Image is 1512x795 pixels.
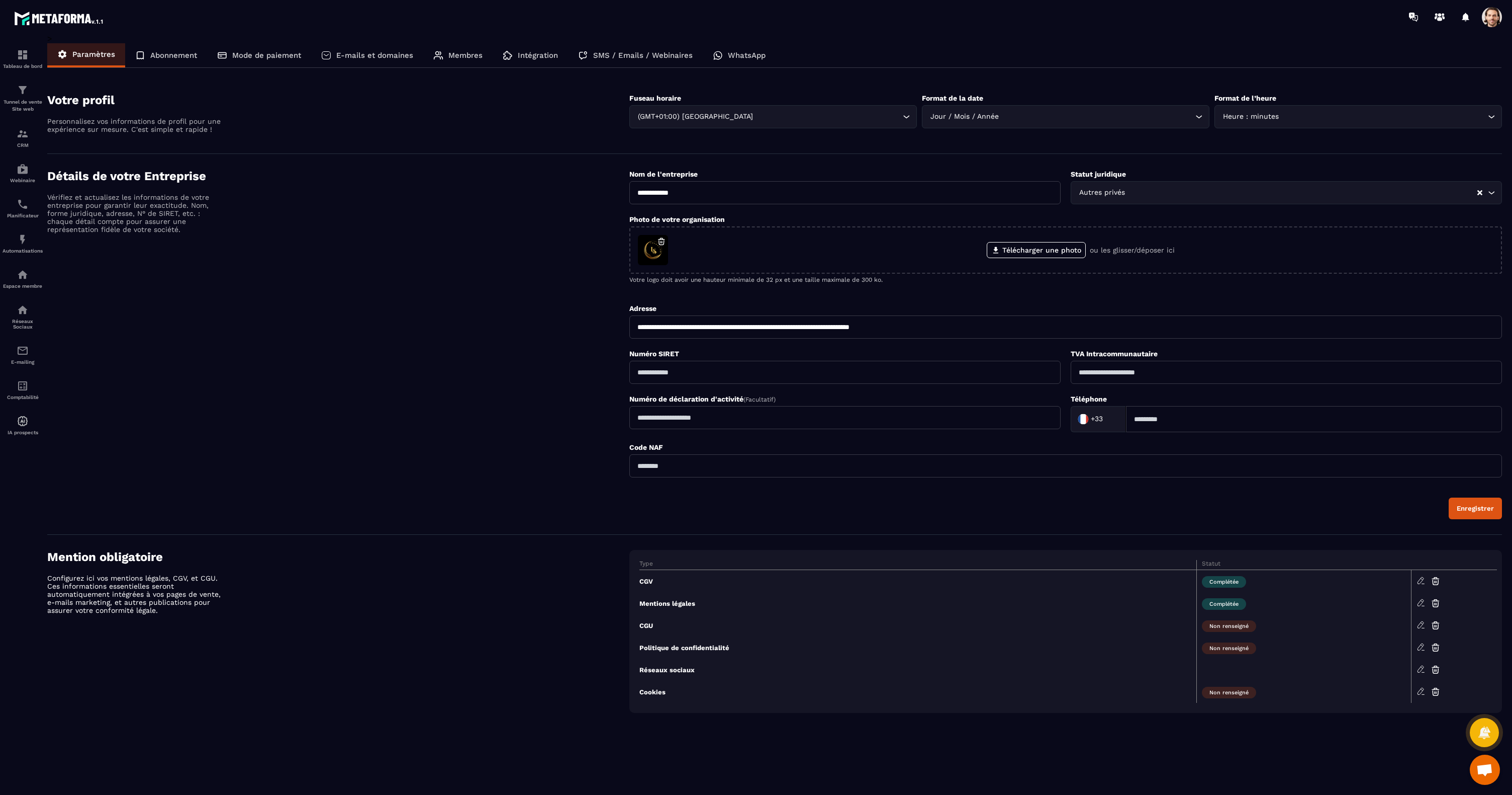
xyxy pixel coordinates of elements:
input: Search for option [755,111,900,122]
a: accountantaccountantComptabilité [3,372,43,408]
button: Enregistrer [1449,498,1502,519]
img: Country Flag [1073,409,1093,429]
input: Search for option [1105,412,1115,427]
img: automations [17,163,29,175]
a: emailemailE-mailing [3,337,43,372]
p: Espace membre [3,283,43,289]
p: E-mails et domaines [336,51,413,60]
div: Search for option [1071,406,1126,432]
img: social-network [17,304,29,316]
a: social-networksocial-networkRéseaux Sociaux [3,296,43,337]
span: +33 [1091,414,1103,424]
p: ou les glisser/déposer ici [1090,246,1175,254]
p: Votre logo doit avoir une hauteur minimale de 32 px et une taille maximale de 300 ko. [629,276,1502,283]
p: E-mailing [3,359,43,365]
label: TVA Intracommunautaire [1071,350,1158,358]
h4: Votre profil [47,93,629,107]
img: formation [17,49,29,61]
p: Réseaux Sociaux [3,319,43,330]
span: Jour / Mois / Année [928,111,1001,122]
p: Tunnel de vente Site web [3,99,43,113]
a: formationformationTunnel de vente Site web [3,76,43,120]
a: formationformationTableau de bord [3,41,43,76]
label: Téléphone [1071,395,1107,403]
label: Statut juridique [1071,170,1126,178]
span: Autres privés [1077,187,1127,198]
input: Search for option [1281,111,1485,122]
label: Numéro SIRET [629,350,679,358]
img: scheduler [17,198,29,210]
label: Adresse [629,304,656,312]
a: automationsautomationsAutomatisations [3,226,43,261]
img: automations [17,415,29,427]
p: Personnalisez vos informations de profil pour une expérience sur mesure. C'est simple et rapide ! [47,117,223,133]
input: Search for option [1001,111,1193,122]
span: (GMT+01:00) [GEOGRAPHIC_DATA] [636,111,755,122]
th: Statut [1197,560,1411,570]
a: automationsautomationsEspace membre [3,261,43,296]
a: schedulerschedulerPlanificateur [3,191,43,226]
p: Configurez ici vos mentions légales, CGV, et CGU. Ces informations essentielles seront automatiqu... [47,574,223,614]
h4: Détails de votre Entreprise [47,169,629,183]
div: Search for option [629,105,917,128]
img: formation [17,128,29,140]
span: (Facultatif) [743,396,776,403]
div: Search for option [1071,181,1502,204]
span: Complétée [1202,598,1246,610]
input: Search for option [1127,187,1476,198]
a: automationsautomationsWebinaire [3,155,43,191]
img: automations [17,269,29,281]
label: Format de l’heure [1214,94,1276,102]
span: Non renseigné [1202,687,1256,698]
p: Comptabilité [3,394,43,400]
div: Enregistrer [1457,505,1494,512]
img: formation [17,84,29,96]
td: Mentions légales [639,592,1197,614]
button: Clear Selected [1477,189,1482,197]
p: Paramètres [72,50,115,59]
label: Nom de l'entreprise [629,170,698,178]
label: Fuseau horaire [629,94,681,102]
td: Cookies [639,681,1197,703]
h4: Mention obligatoire [47,550,629,564]
img: email [17,345,29,357]
div: Search for option [1214,105,1502,128]
div: Mở cuộc trò chuyện [1470,755,1500,785]
th: Type [639,560,1197,570]
img: accountant [17,380,29,392]
p: CRM [3,142,43,148]
label: Photo de votre organisation [629,215,725,223]
p: SMS / Emails / Webinaires [593,51,693,60]
span: Heure : minutes [1221,111,1281,122]
p: Membres [448,51,483,60]
p: IA prospects [3,430,43,435]
td: CGU [639,614,1197,637]
span: Non renseigné [1202,620,1256,632]
span: Complétée [1202,576,1246,588]
td: CGV [639,570,1197,593]
p: Automatisations [3,248,43,254]
label: Numéro de déclaration d'activité [629,395,776,403]
p: Planificateur [3,213,43,218]
td: Politique de confidentialité [639,637,1197,659]
p: Abonnement [150,51,197,60]
p: Tableau de bord [3,63,43,69]
label: Télécharger une photo [987,242,1086,258]
p: Intégration [518,51,558,60]
span: Non renseigné [1202,643,1256,654]
p: WhatsApp [728,51,766,60]
p: Mode de paiement [232,51,301,60]
div: > [47,34,1502,728]
label: Code NAF [629,443,663,451]
img: logo [14,9,105,27]
a: formationformationCRM [3,120,43,155]
div: Search for option [922,105,1209,128]
p: Vérifiez et actualisez les informations de votre entreprise pour garantir leur exactitude. Nom, f... [47,193,223,233]
img: automations [17,233,29,246]
label: Format de la date [922,94,983,102]
td: Réseaux sociaux [639,659,1197,681]
p: Webinaire [3,178,43,183]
